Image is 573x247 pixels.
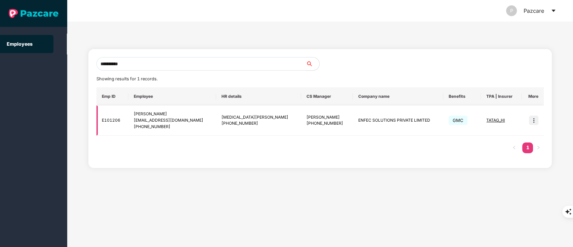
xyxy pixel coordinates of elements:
th: Emp ID [96,87,128,106]
a: Employees [7,41,33,47]
li: Previous Page [509,142,520,153]
div: [PERSON_NAME] [306,114,347,121]
span: P [510,5,513,16]
a: 1 [522,142,533,153]
th: More [522,87,544,106]
td: ENFEC SOLUTIONS PRIVATE LIMITED [353,106,443,136]
span: right [536,146,540,150]
th: TPA | Insurer [481,87,521,106]
button: right [533,142,544,153]
span: TATAG_HI [486,118,505,123]
div: [PHONE_NUMBER] [306,120,347,127]
th: Company name [353,87,443,106]
span: GMC [449,116,467,125]
li: Next Page [533,142,544,153]
span: left [512,146,516,150]
img: icon [529,116,538,125]
th: Employee [128,87,216,106]
span: caret-down [551,8,556,13]
div: [PERSON_NAME] [134,111,211,117]
div: [PHONE_NUMBER] [221,120,296,127]
div: [PHONE_NUMBER] [134,124,211,130]
th: Benefits [443,87,481,106]
th: HR details [216,87,301,106]
td: E101206 [96,106,128,136]
button: left [509,142,520,153]
span: search [305,61,319,67]
span: Showing results for 1 records. [96,76,158,81]
div: [MEDICAL_DATA][PERSON_NAME] [221,114,296,121]
th: CS Manager [301,87,353,106]
div: [EMAIL_ADDRESS][DOMAIN_NAME] [134,117,211,124]
button: search [305,57,320,71]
